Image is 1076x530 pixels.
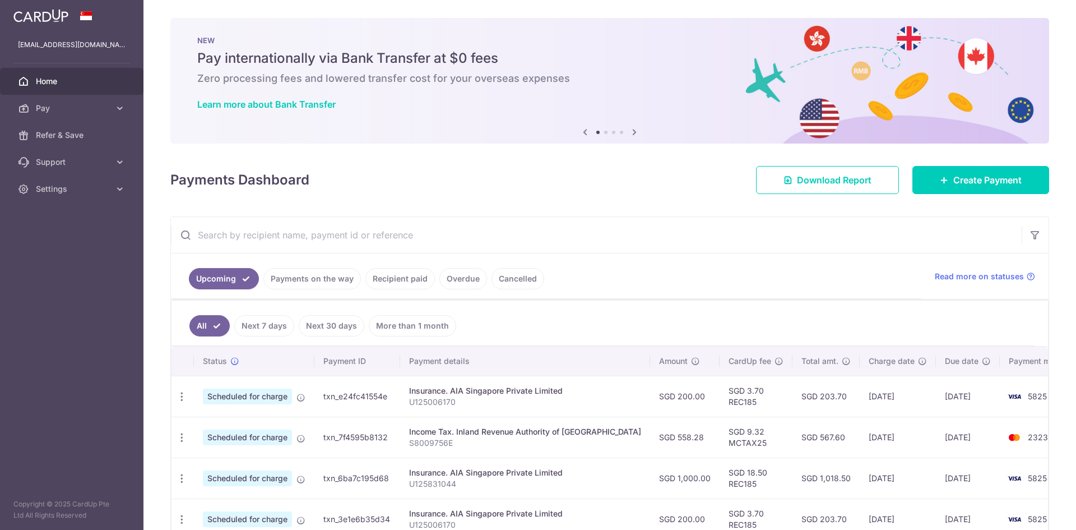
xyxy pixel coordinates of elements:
span: Status [203,356,227,367]
td: SGD 558.28 [650,417,720,458]
p: [EMAIL_ADDRESS][DOMAIN_NAME] [18,39,126,50]
td: SGD 9.32 MCTAX25 [720,417,792,458]
span: Pay [36,103,110,114]
div: Insurance. AIA Singapore Private Limited [409,508,641,519]
td: SGD 567.60 [792,417,860,458]
h4: Payments Dashboard [170,170,309,190]
iframe: Opens a widget where you can find more information [1004,496,1065,524]
h6: Zero processing fees and lowered transfer cost for your overseas expenses [197,72,1022,85]
img: Bank Card [1003,472,1026,485]
span: Read more on statuses [935,271,1024,282]
a: Overdue [439,268,487,289]
span: 5825 [1028,391,1047,401]
span: Download Report [797,173,871,187]
td: SGD 18.50 REC185 [720,458,792,499]
span: Due date [945,356,978,367]
a: All [189,315,230,337]
a: Read more on statuses [935,271,1035,282]
span: 2323 [1028,432,1048,442]
span: Support [36,156,110,168]
span: Scheduled for charge [203,430,292,445]
a: Create Payment [912,166,1049,194]
img: Bank transfer banner [170,18,1049,144]
img: Bank Card [1003,513,1026,526]
p: S8009756E [409,437,641,449]
a: Upcoming [189,268,259,289]
td: SGD 203.70 [792,376,860,417]
th: Payment details [400,347,650,376]
span: Settings [36,183,110,195]
a: Recipient paid [365,268,435,289]
p: U125006170 [409,397,641,408]
td: [DATE] [936,458,1000,499]
a: Next 7 days [234,315,294,337]
span: CardUp fee [729,356,771,367]
span: Refer & Save [36,130,110,141]
img: CardUp [13,9,68,22]
td: [DATE] [860,376,936,417]
div: Insurance. AIA Singapore Private Limited [409,385,641,397]
th: Payment ID [314,347,400,376]
span: Create Payment [953,173,1022,187]
td: SGD 1,000.00 [650,458,720,499]
span: Total amt. [801,356,838,367]
a: More than 1 month [369,315,456,337]
span: Scheduled for charge [203,471,292,486]
input: Search by recipient name, payment id or reference [171,217,1022,253]
td: SGD 200.00 [650,376,720,417]
td: [DATE] [860,417,936,458]
span: Charge date [869,356,915,367]
div: Insurance. AIA Singapore Private Limited [409,467,641,478]
td: txn_7f4595b8132 [314,417,400,458]
a: Payments on the way [263,268,361,289]
a: Learn more about Bank Transfer [197,99,336,110]
span: Scheduled for charge [203,389,292,404]
a: Cancelled [491,268,544,289]
img: Bank Card [1003,390,1026,403]
td: [DATE] [860,458,936,499]
td: SGD 1,018.50 [792,458,860,499]
span: Amount [659,356,688,367]
td: [DATE] [936,417,1000,458]
p: U125831044 [409,478,641,490]
h5: Pay internationally via Bank Transfer at $0 fees [197,49,1022,67]
a: Download Report [756,166,899,194]
span: Scheduled for charge [203,511,292,527]
td: SGD 3.70 REC185 [720,376,792,417]
div: Income Tax. Inland Revenue Authority of [GEOGRAPHIC_DATA] [409,426,641,437]
p: NEW [197,36,1022,45]
img: Bank Card [1003,431,1026,444]
td: txn_e24fc41554e [314,376,400,417]
span: 5825 [1028,473,1047,483]
a: Next 30 days [299,315,364,337]
span: Home [36,76,110,87]
td: [DATE] [936,376,1000,417]
td: txn_6ba7c195d68 [314,458,400,499]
